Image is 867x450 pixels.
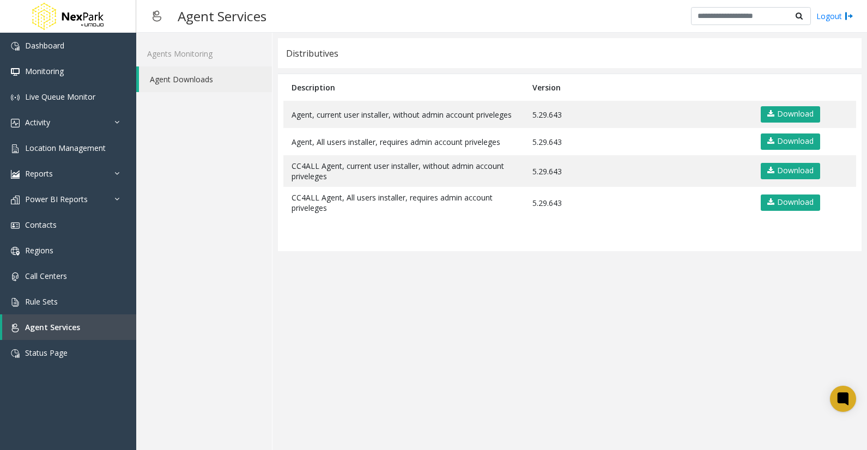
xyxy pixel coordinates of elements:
span: Activity [25,117,50,127]
span: Live Queue Monitor [25,92,95,102]
span: Call Centers [25,271,67,281]
img: 'icon' [11,68,20,76]
img: 'icon' [11,196,20,204]
img: 'icon' [11,221,20,230]
td: 5.29.643 [524,187,751,218]
span: Location Management [25,143,106,153]
img: 'icon' [11,298,20,307]
h3: Agent Services [172,3,272,29]
img: logout [845,10,853,22]
img: 'icon' [11,144,20,153]
a: Download [761,133,820,150]
td: 5.29.643 [524,101,751,128]
img: 'icon' [11,247,20,256]
img: 'icon' [11,93,20,102]
td: CC4ALL Agent, current user installer, without admin account priveleges [283,155,524,187]
span: Power BI Reports [25,194,88,204]
img: 'icon' [11,272,20,281]
a: Agent Services [2,314,136,340]
img: 'icon' [11,170,20,179]
a: Download [761,194,820,211]
span: Regions [25,245,53,256]
span: Reports [25,168,53,179]
img: 'icon' [11,119,20,127]
span: Contacts [25,220,57,230]
span: Dashboard [25,40,64,51]
a: Download [761,163,820,179]
a: Agent Downloads [139,66,272,92]
span: Rule Sets [25,296,58,307]
td: Agent, All users installer, requires admin account priveleges [283,128,524,155]
th: Description [283,74,524,101]
a: Agents Monitoring [136,41,272,66]
span: Agent Services [25,322,80,332]
img: 'icon' [11,349,20,358]
a: Logout [816,10,853,22]
td: CC4ALL Agent, All users installer, requires admin account priveleges [283,187,524,218]
div: Distributives [286,46,338,60]
img: pageIcon [147,3,167,29]
td: 5.29.643 [524,155,751,187]
td: Agent, current user installer, without admin account priveleges [283,101,524,128]
span: Status Page [25,348,68,358]
a: Download [761,106,820,123]
th: Version [524,74,751,101]
img: 'icon' [11,42,20,51]
span: Monitoring [25,66,64,76]
img: 'icon' [11,324,20,332]
td: 5.29.643 [524,128,751,155]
